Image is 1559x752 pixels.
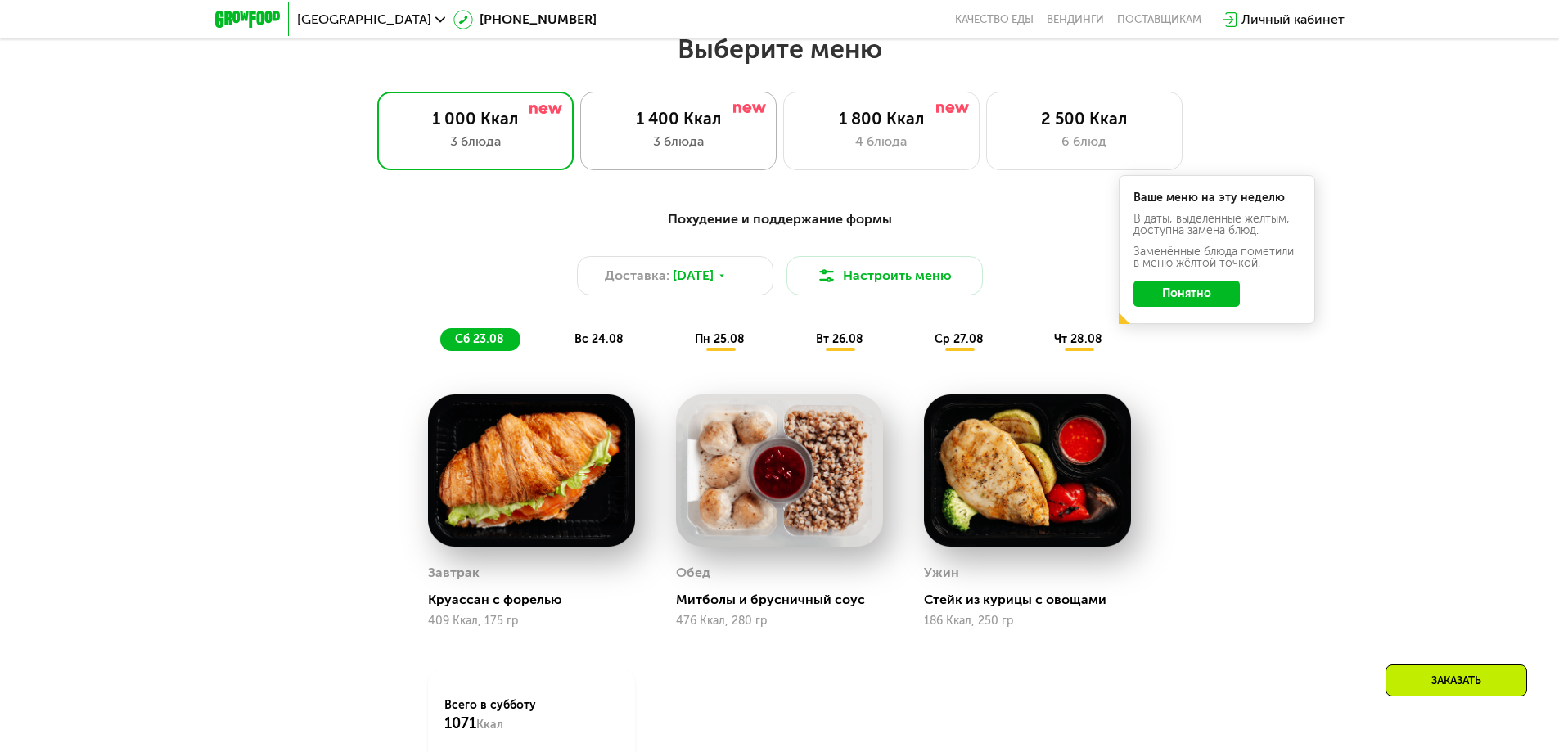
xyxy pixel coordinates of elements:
div: 1 000 Ккал [394,109,556,128]
div: Митболы и брусничный соус [676,592,896,608]
a: [PHONE_NUMBER] [453,10,597,29]
div: 409 Ккал, 175 гр [428,615,635,628]
div: Обед [676,561,710,585]
button: Настроить меню [786,256,983,295]
div: Ваше меню на эту неделю [1133,192,1300,204]
div: 1 800 Ккал [800,109,962,128]
div: поставщикам [1117,13,1201,26]
h2: Выберите меню [52,33,1507,65]
div: Стейк из курицы с овощами [924,592,1144,608]
div: 186 Ккал, 250 гр [924,615,1131,628]
div: Похудение и поддержание формы [295,209,1264,230]
span: ср 27.08 [935,332,984,346]
a: Качество еды [955,13,1034,26]
span: [DATE] [673,266,714,286]
div: 476 Ккал, 280 гр [676,615,883,628]
div: 1 400 Ккал [597,109,759,128]
div: Заменённые блюда пометили в меню жёлтой точкой. [1133,246,1300,269]
span: Ккал [476,718,503,732]
div: 4 блюда [800,132,962,151]
div: Заказать [1386,664,1527,696]
div: Ужин [924,561,959,585]
span: вс 24.08 [574,332,624,346]
a: Вендинги [1047,13,1104,26]
div: 3 блюда [394,132,556,151]
span: [GEOGRAPHIC_DATA] [297,13,431,26]
div: Всего в субботу [444,697,619,733]
div: Личный кабинет [1241,10,1345,29]
span: вт 26.08 [816,332,863,346]
span: сб 23.08 [455,332,504,346]
button: Понятно [1133,281,1240,307]
span: Доставка: [605,266,669,286]
div: 3 блюда [597,132,759,151]
span: пн 25.08 [695,332,745,346]
div: Круассан с форелью [428,592,648,608]
span: чт 28.08 [1054,332,1102,346]
div: Завтрак [428,561,480,585]
div: 2 500 Ккал [1003,109,1165,128]
div: 6 блюд [1003,132,1165,151]
div: В даты, выделенные желтым, доступна замена блюд. [1133,214,1300,236]
span: 1071 [444,714,476,732]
